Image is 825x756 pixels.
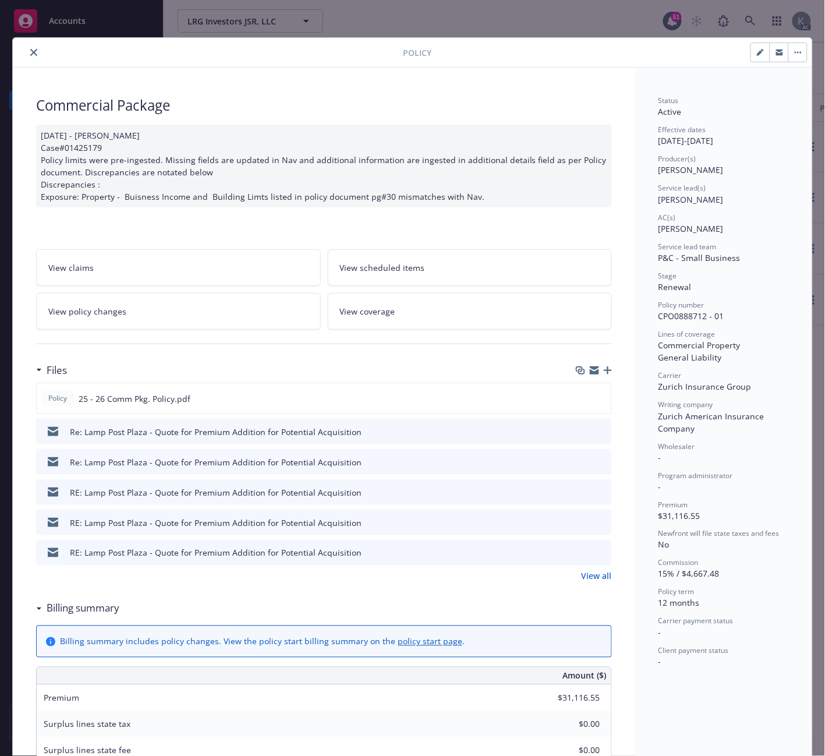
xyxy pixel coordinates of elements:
[658,500,688,510] span: Premium
[578,486,587,499] button: download file
[658,587,695,597] span: Policy term
[36,249,321,286] a: View claims
[658,183,706,193] span: Service lead(s)
[658,529,780,539] span: Newfront will file state taxes and fees
[70,426,362,438] div: Re: Lamp Post Plaza - Quote for Premium Addition for Potential Acquisition
[658,106,682,117] span: Active
[36,601,119,616] div: Billing summary
[328,249,612,286] a: View scheduled items
[70,456,362,468] div: Re: Lamp Post Plaza - Quote for Premium Addition for Potential Acquisition
[658,558,699,568] span: Commission
[44,693,79,704] span: Premium
[597,426,607,438] button: preview file
[44,719,130,730] span: Surplus lines state tax
[658,627,661,638] span: -
[658,539,670,550] span: No
[532,690,607,707] input: 0.00
[658,281,692,292] span: Renewal
[79,393,190,405] span: 25 - 26 Comm Pkg. Policy.pdf
[658,164,724,175] span: [PERSON_NAME]
[36,293,321,330] a: View policy changes
[658,213,676,222] span: AC(s)
[596,393,607,405] button: preview file
[658,194,724,205] span: [PERSON_NAME]
[46,393,69,404] span: Policy
[578,547,587,559] button: download file
[70,486,362,499] div: RE: Lamp Post Plaza - Quote for Premium Addition for Potential Acquisition
[582,570,612,582] a: View all
[36,363,67,378] div: Files
[578,517,587,529] button: download file
[658,223,724,234] span: [PERSON_NAME]
[658,300,704,310] span: Policy number
[658,452,661,463] span: -
[563,670,607,682] span: Amount ($)
[44,745,131,756] span: Surplus lines state fee
[47,363,67,378] h3: Files
[658,252,741,263] span: P&C - Small Business
[658,568,720,580] span: 15% / $4,667.48
[36,125,612,207] div: [DATE] - [PERSON_NAME] Case#01425179 Policy limits were pre-ingested. Missing fields are updated ...
[48,305,126,317] span: View policy changes
[658,310,724,322] span: CPO0888712 - 01
[658,154,696,164] span: Producer(s)
[658,125,789,147] div: [DATE] - [DATE]
[658,242,717,252] span: Service lead team
[658,471,733,481] span: Program administrator
[36,96,612,115] div: Commercial Package
[658,646,729,656] span: Client payment status
[578,426,587,438] button: download file
[658,339,789,351] div: Commercial Property
[70,517,362,529] div: RE: Lamp Post Plaza - Quote for Premium Addition for Potential Acquisition
[658,96,679,105] span: Status
[60,635,465,648] div: Billing summary includes policy changes. View the policy start billing summary on the .
[47,601,119,616] h3: Billing summary
[340,262,425,274] span: View scheduled items
[340,305,395,317] span: View coverage
[27,45,41,59] button: close
[658,381,752,392] span: Zurich Insurance Group
[658,351,789,363] div: General Liability
[398,636,462,647] a: policy start page
[48,262,94,274] span: View claims
[658,598,700,609] span: 12 months
[597,486,607,499] button: preview file
[597,517,607,529] button: preview file
[658,411,767,434] span: Zurich American Insurance Company
[70,547,362,559] div: RE: Lamp Post Plaza - Quote for Premium Addition for Potential Acquisition
[597,456,607,468] button: preview file
[578,456,587,468] button: download file
[403,47,431,59] span: Policy
[658,616,734,626] span: Carrier payment status
[658,441,695,451] span: Wholesaler
[658,400,713,409] span: Writing company
[658,656,661,667] span: -
[658,510,700,521] span: $31,116.55
[328,293,612,330] a: View coverage
[597,547,607,559] button: preview file
[658,370,682,380] span: Carrier
[578,393,587,405] button: download file
[658,271,677,281] span: Stage
[658,125,706,135] span: Effective dates
[658,329,716,339] span: Lines of coverage
[658,481,661,492] span: -
[532,716,607,733] input: 0.00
